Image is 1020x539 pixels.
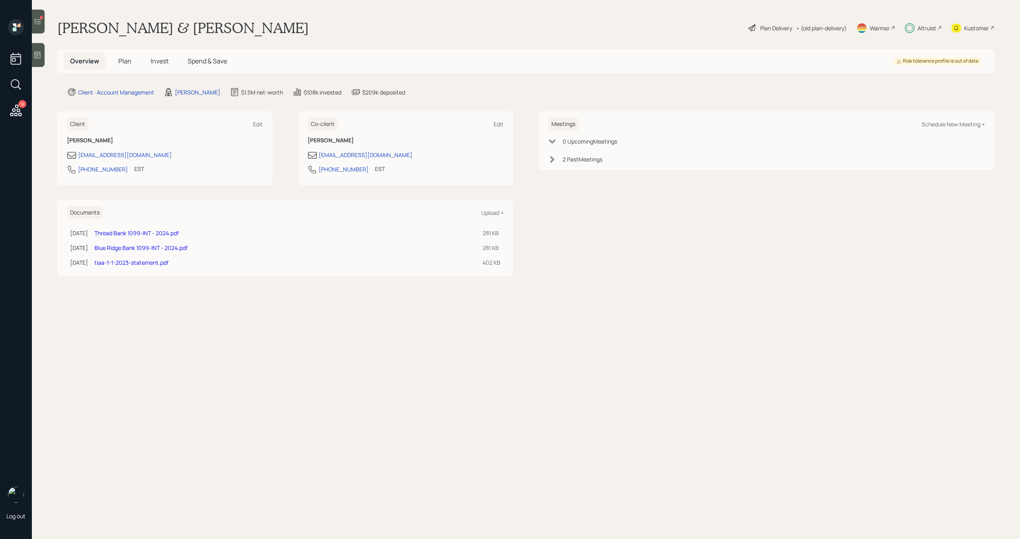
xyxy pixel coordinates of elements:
[760,24,792,32] div: Plan Delivery
[918,24,936,32] div: Altruist
[151,57,169,65] span: Invest
[964,24,989,32] div: Kustomer
[796,24,847,32] div: • (old plan-delivery)
[118,57,131,65] span: Plan
[483,244,500,252] div: 281 KB
[319,151,412,159] div: [EMAIL_ADDRESS][DOMAIN_NAME]
[175,88,220,96] div: [PERSON_NAME]
[94,259,169,266] a: tiaa-1-1-2023-statement.pdf
[78,151,172,159] div: [EMAIL_ADDRESS][DOMAIN_NAME]
[481,209,504,216] div: Upload +
[375,165,385,173] div: EST
[134,165,144,173] div: EST
[896,58,979,65] div: Risk tolerance profile is out of date
[494,120,504,128] div: Edit
[57,19,309,37] h1: [PERSON_NAME] & [PERSON_NAME]
[304,88,341,96] div: $108k invested
[94,244,188,252] a: Blue Ridge Bank 1099-INT - 2024.pdf
[308,137,504,144] h6: [PERSON_NAME]
[253,120,263,128] div: Edit
[67,206,103,219] h6: Documents
[483,229,500,237] div: 281 KB
[70,258,88,267] div: [DATE]
[483,258,500,267] div: 402 KB
[870,24,890,32] div: Warmer
[6,512,25,520] div: Log out
[548,118,579,131] h6: Meetings
[67,118,88,131] h6: Client
[188,57,227,65] span: Spend & Save
[8,487,24,503] img: michael-russo-headshot.png
[319,165,369,173] div: [PHONE_NUMBER]
[241,88,283,96] div: $1.5M net-worth
[70,244,88,252] div: [DATE]
[94,229,179,237] a: Thread Bank 1099-INT - 2024.pdf
[78,165,128,173] div: [PHONE_NUMBER]
[563,137,617,146] div: 0 Upcoming Meeting s
[362,88,405,96] div: $209k deposited
[563,155,602,163] div: 2 Past Meeting s
[18,100,26,108] div: 16
[70,229,88,237] div: [DATE]
[70,57,99,65] span: Overview
[78,88,154,96] div: Client · Account Management
[922,120,985,128] div: Schedule New Meeting +
[308,118,338,131] h6: Co-client
[67,137,263,144] h6: [PERSON_NAME]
